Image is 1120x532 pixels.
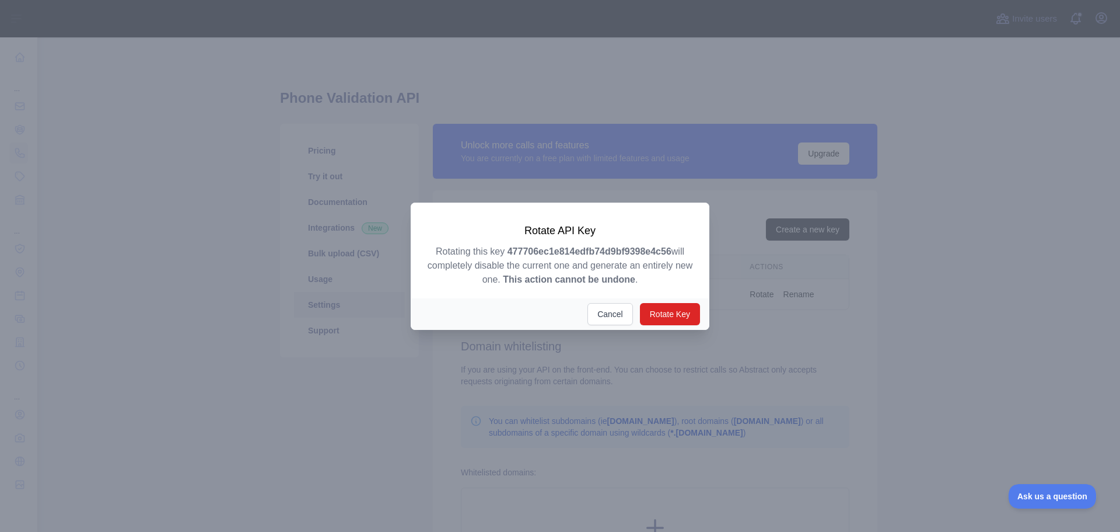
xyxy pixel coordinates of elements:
[587,303,633,325] button: Cancel
[1009,484,1097,509] iframe: Toggle Customer Support
[425,224,695,238] h3: Rotate API Key
[508,246,671,256] strong: 477706ec1e814edfb74d9bf9398e4c56
[640,303,700,325] button: Rotate Key
[503,274,635,284] strong: This action cannot be undone
[425,245,695,287] p: Rotating this key will completely disable the current one and generate an entirely new one. .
